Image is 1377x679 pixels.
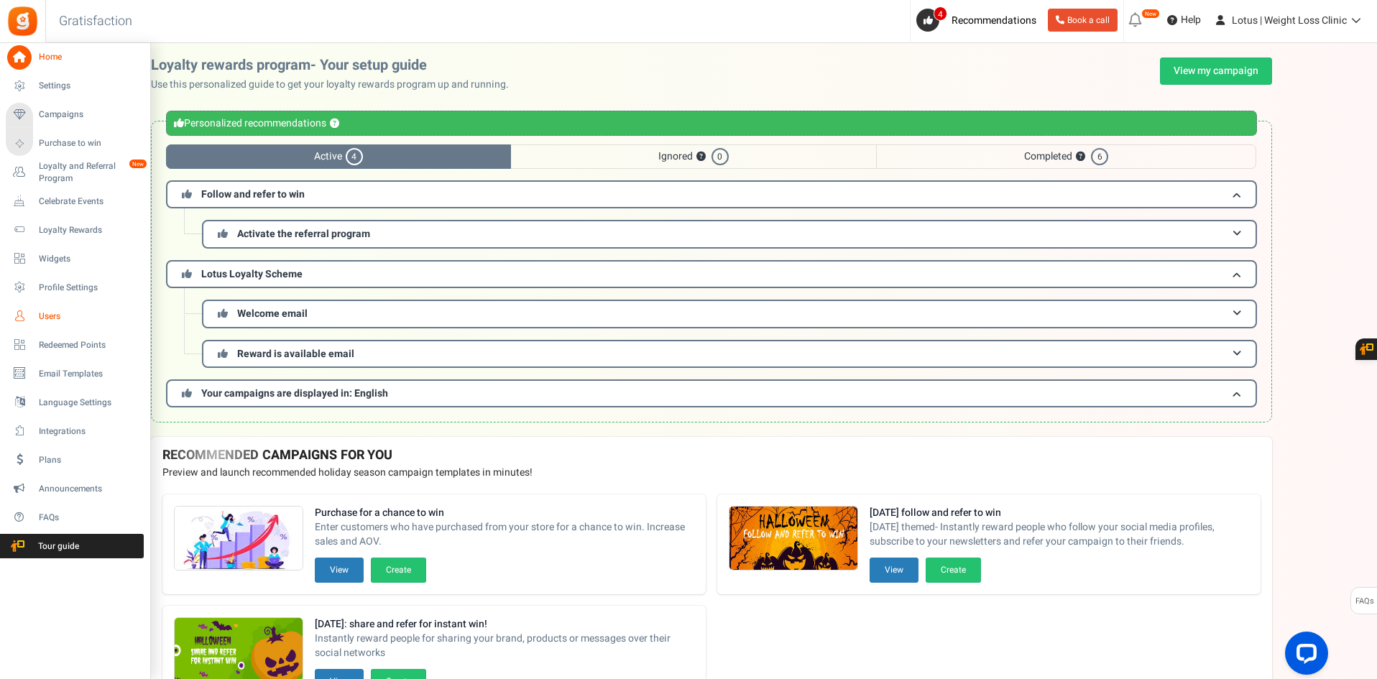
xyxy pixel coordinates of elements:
span: Tour guide [6,540,107,553]
span: Settings [39,80,139,92]
a: Integrations [6,419,144,443]
span: Loyalty and Referral Program [39,160,144,185]
strong: [DATE] follow and refer to win [870,506,1249,520]
span: Celebrate Events [39,195,139,208]
span: Active [166,144,511,169]
span: Reward is available email [237,346,354,361]
button: ? [1076,152,1085,162]
button: ? [330,119,339,129]
span: Help [1177,13,1201,27]
div: Personalized recommendations [166,111,1257,136]
a: Celebrate Events [6,189,144,213]
button: View [315,558,364,583]
span: [DATE] themed- Instantly reward people who follow your social media profiles, subscribe to your n... [870,520,1249,549]
strong: Purchase for a chance to win [315,506,694,520]
span: Campaigns [39,108,139,121]
span: 4 [934,6,947,21]
a: Campaigns [6,103,144,127]
span: Ignored [511,144,876,169]
span: Language Settings [39,397,139,409]
span: 4 [346,148,363,165]
span: 0 [711,148,729,165]
em: New [1141,9,1160,19]
a: Book a call [1048,9,1118,32]
span: FAQs [39,512,139,524]
h3: Gratisfaction [43,7,148,36]
span: Purchase to win [39,137,139,149]
span: Recommendations [952,13,1036,28]
em: New [129,159,147,169]
a: Loyalty Rewards [6,218,144,242]
span: Integrations [39,425,139,438]
h4: RECOMMENDED CAMPAIGNS FOR YOU [162,448,1261,463]
span: Lotus Loyalty Scheme [201,267,303,282]
a: Email Templates [6,361,144,386]
span: Loyalty Rewards [39,224,139,236]
img: Recommended Campaigns [175,507,303,571]
button: View [870,558,918,583]
a: Announcements [6,476,144,501]
a: Plans [6,448,144,472]
span: Welcome email [237,306,308,321]
span: Your campaigns are displayed in: English [201,386,388,401]
span: Enter customers who have purchased from your store for a chance to win. Increase sales and AOV. [315,520,694,549]
button: Create [926,558,981,583]
a: Redeemed Points [6,333,144,357]
p: Use this personalized guide to get your loyalty rewards program up and running. [151,78,520,92]
span: Activate the referral program [237,226,370,241]
span: Redeemed Points [39,339,139,351]
a: FAQs [6,505,144,530]
a: Loyalty and Referral Program New [6,160,144,185]
span: Lotus | Weight Loss Clinic [1232,13,1347,28]
strong: [DATE]: share and refer for instant win! [315,617,694,632]
span: 6 [1091,148,1108,165]
img: Recommended Campaigns [729,507,857,571]
span: Announcements [39,483,139,495]
span: Email Templates [39,368,139,380]
a: Users [6,304,144,328]
span: Widgets [39,253,139,265]
span: Plans [39,454,139,466]
a: View my campaign [1160,57,1272,85]
span: Instantly reward people for sharing your brand, products or messages over their social networks [315,632,694,660]
button: ? [696,152,706,162]
span: FAQs [1355,588,1374,615]
h2: Loyalty rewards program- Your setup guide [151,57,520,73]
a: Settings [6,74,144,98]
a: Language Settings [6,390,144,415]
span: Users [39,310,139,323]
img: Gratisfaction [6,5,39,37]
a: Profile Settings [6,275,144,300]
button: Create [371,558,426,583]
a: Widgets [6,246,144,271]
a: Home [6,45,144,70]
span: Home [39,51,139,63]
span: Completed [876,144,1256,169]
span: Follow and refer to win [201,187,305,202]
span: Profile Settings [39,282,139,294]
p: Preview and launch recommended holiday season campaign templates in minutes! [162,466,1261,480]
a: Purchase to win [6,131,144,156]
a: Help [1161,9,1207,32]
a: 4 Recommendations [916,9,1042,32]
